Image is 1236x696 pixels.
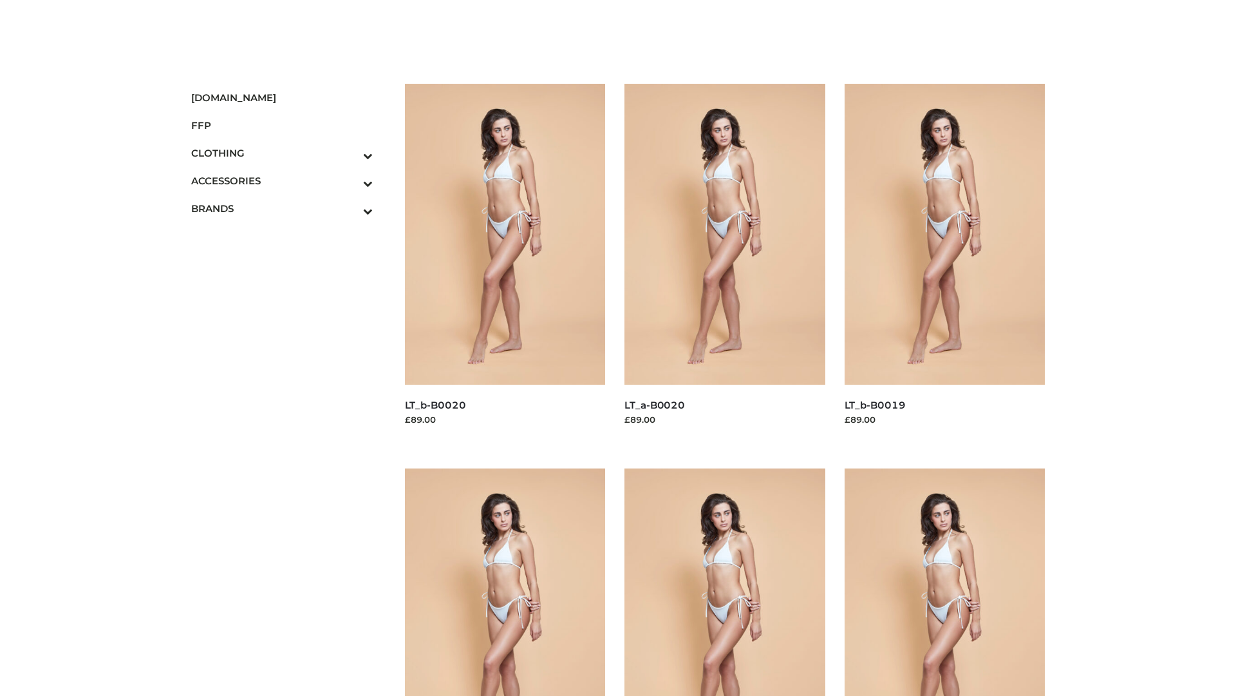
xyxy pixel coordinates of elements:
[191,139,373,167] a: CLOTHINGToggle Submenu
[240,29,285,39] a: Test9
[1002,29,1025,39] bdi: 0.00
[191,201,373,216] span: BRANDS
[551,8,744,59] img: Schmodel Admin 964
[1002,29,1025,39] a: £0.00
[191,195,373,222] a: BRANDSToggle Submenu
[405,399,466,411] a: LT_b-B0020
[191,84,373,111] a: [DOMAIN_NAME]
[191,118,373,133] span: FFP
[845,399,906,411] a: LT_b-B0019
[405,428,453,438] a: Read more
[191,173,373,188] span: ACCESSORIES
[845,413,1045,426] div: £89.00
[191,146,373,160] span: CLOTHING
[845,428,892,438] a: Read more
[624,399,685,411] a: LT_a-B0020
[191,111,373,139] a: FFP
[328,167,373,195] button: Toggle Submenu
[624,428,672,438] a: Read more
[328,139,373,167] button: Toggle Submenu
[191,90,373,105] span: [DOMAIN_NAME]
[328,195,373,222] button: Toggle Submenu
[191,167,373,195] a: ACCESSORIESToggle Submenu
[624,413,825,426] div: £89.00
[1002,29,1007,39] span: £
[405,413,606,426] div: £89.00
